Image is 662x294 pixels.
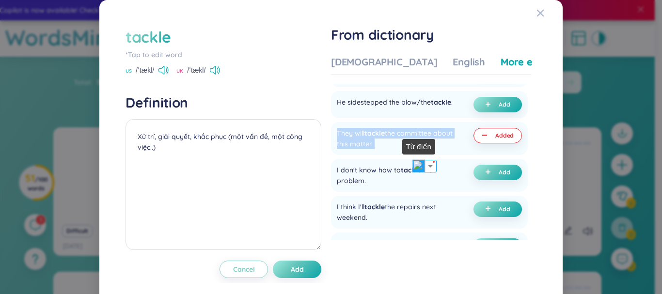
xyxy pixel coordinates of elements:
span: /ˈtækl/ [187,65,205,76]
span: tackle [364,129,385,138]
span: Cancel [233,264,255,274]
span: /ˈtækl/ [136,65,154,76]
div: We have gained sufficient experience to this problem. [337,238,457,260]
button: minus [473,128,522,143]
span: tackle [401,166,421,174]
div: English [453,55,485,69]
div: They will the committee about this matter. [337,128,457,149]
textarea: Xử trí, giải quyết, khắc phục (một vấn đề, một công việc..) (undefined) Eg: They will tackle the ... [126,119,321,250]
button: plus [473,238,522,254]
span: tackle [364,202,385,211]
span: minus [482,132,491,139]
div: More examples [501,55,571,69]
h1: From dictionary [331,26,532,44]
span: plus [485,206,495,213]
button: plus [473,97,522,112]
span: Add [499,169,510,176]
div: He sidestepped the blow/the . [337,97,453,112]
button: plus [473,201,522,217]
span: plus [485,169,495,176]
button: plus [473,165,522,180]
div: I think I'll the repairs next weekend. [337,201,457,223]
div: I don't know how to this problem. [337,165,457,186]
div: tackle [126,26,171,47]
div: *Tap to edit word [126,49,321,60]
div: [DEMOGRAPHIC_DATA] [331,55,437,69]
span: plus [485,101,495,108]
span: Add [291,264,304,274]
span: UK [176,67,183,75]
span: Add [499,205,510,213]
span: US [126,67,132,75]
span: Add [499,101,510,108]
span: Added [495,132,514,139]
h4: Definition [126,94,321,111]
span: tackle [431,98,451,107]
